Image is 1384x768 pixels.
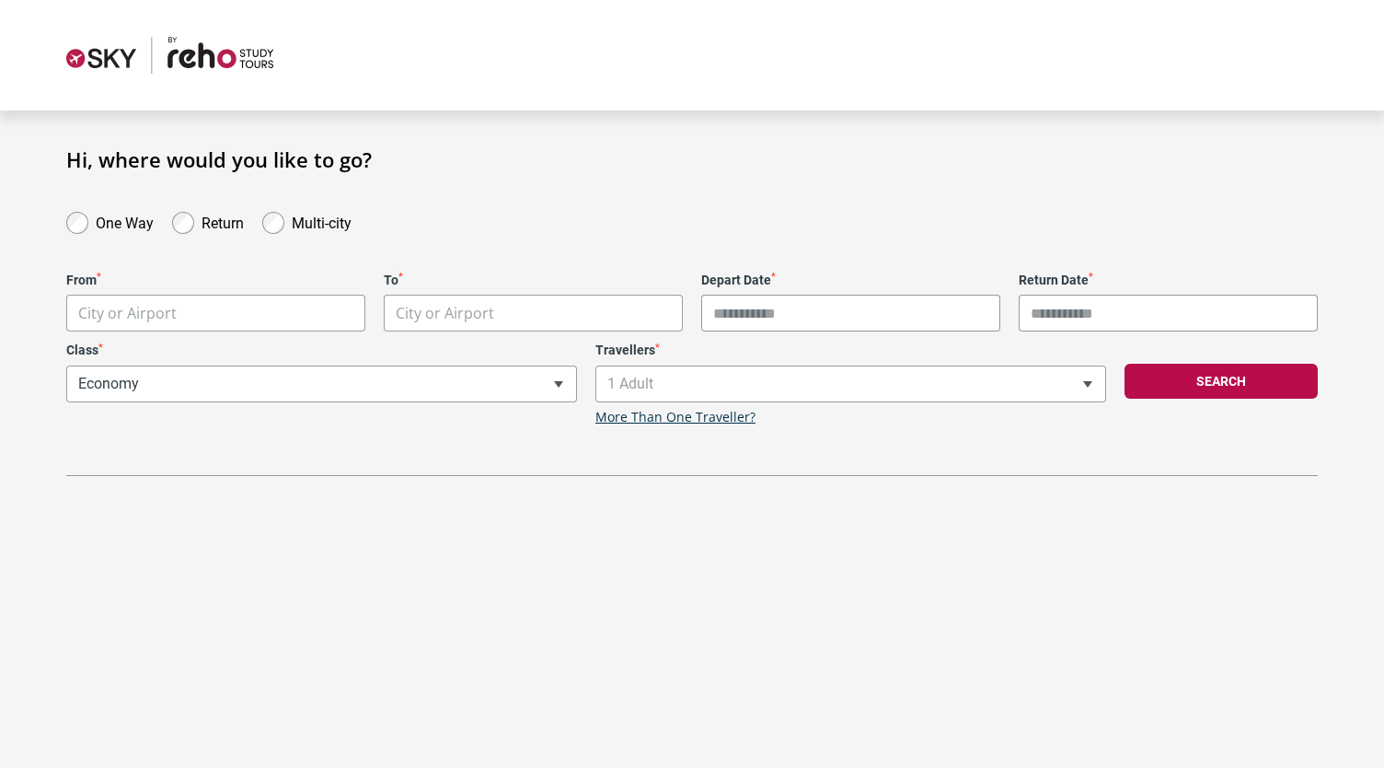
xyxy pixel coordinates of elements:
label: Multi-city [292,210,352,232]
span: 1 Adult [595,366,1106,402]
label: Travellers [595,343,1106,358]
span: City or Airport [67,296,364,332]
a: More Than One Traveller? [595,410,755,425]
label: One Way [96,210,154,232]
label: Class [66,343,577,358]
label: From [66,273,365,288]
span: City or Airport [384,295,683,332]
h1: Hi, where would you like to go? [66,147,1318,171]
span: City or Airport [385,296,682,332]
label: Return Date [1019,273,1318,288]
span: City or Airport [66,295,365,332]
span: Economy [67,367,576,401]
span: 1 Adult [596,367,1105,401]
button: Search [1124,364,1318,399]
label: To [384,273,683,288]
span: City or Airport [396,303,494,323]
label: Depart Date [701,273,1000,288]
label: Return [202,210,244,232]
span: Economy [66,366,577,402]
span: City or Airport [78,303,177,323]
